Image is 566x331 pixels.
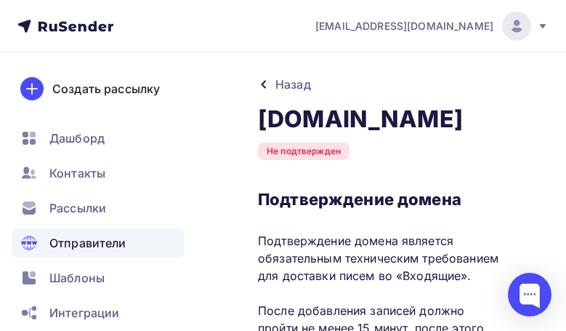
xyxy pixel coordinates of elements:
[258,143,349,160] div: Не подтвержден
[12,263,185,292] a: Шаблоны
[12,159,185,188] a: Контакты
[315,19,493,33] span: [EMAIL_ADDRESS][DOMAIN_NAME]
[12,124,185,153] a: Дашборд
[49,164,105,182] span: Контакты
[52,80,160,97] div: Создать рассылку
[49,304,119,322] span: Интеграции
[49,234,126,252] span: Отправители
[275,76,311,93] div: Назад
[315,12,549,41] a: [EMAIL_ADDRESS][DOMAIN_NAME]
[258,105,463,134] h2: [DOMAIN_NAME]
[12,228,185,258] a: Отправители
[49,129,105,147] span: Дашборд
[258,189,505,210] h3: Подтверждение домена
[12,194,185,223] a: Рассылки
[49,269,105,287] span: Шаблоны
[49,199,106,217] span: Рассылки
